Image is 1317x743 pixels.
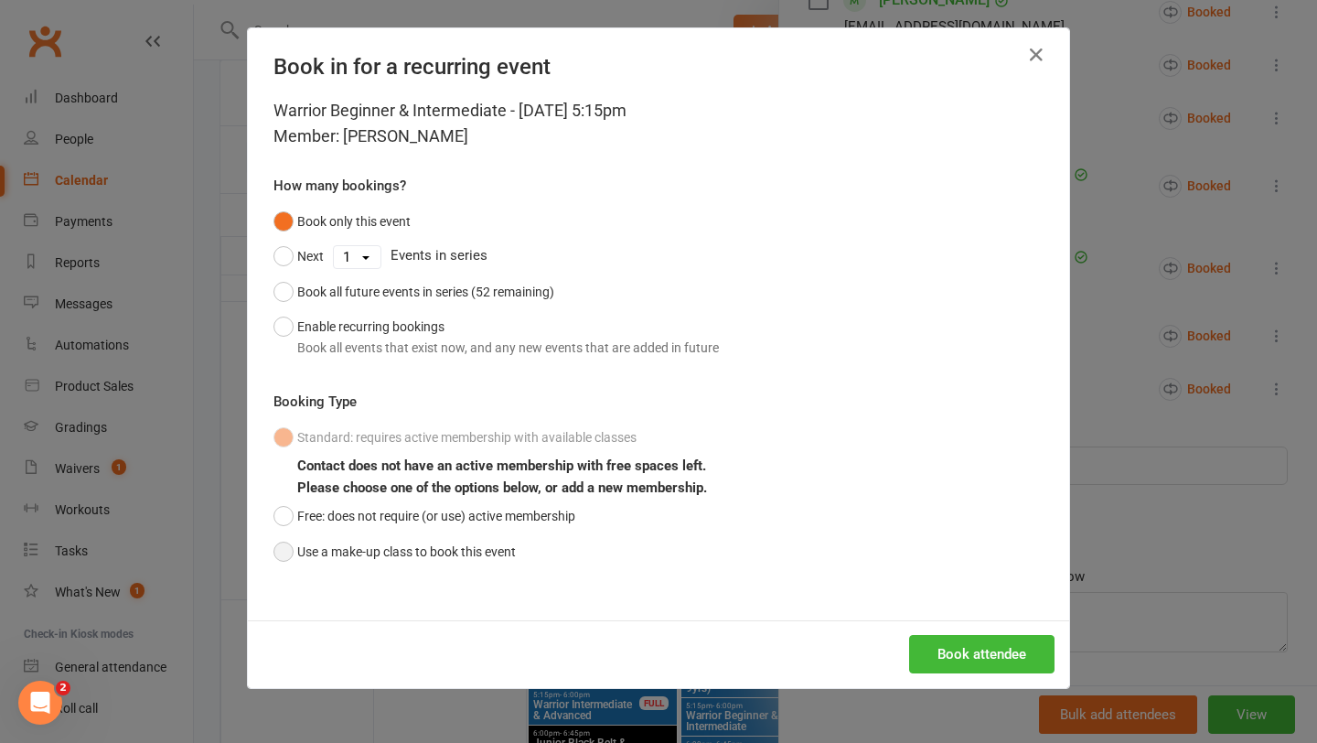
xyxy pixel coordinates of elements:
button: Next [273,239,324,274]
div: Book all future events in series (52 remaining) [297,282,554,302]
label: How many bookings? [273,175,406,197]
button: Book attendee [909,635,1055,673]
button: Free: does not require (or use) active membership [273,499,575,533]
div: Warrior Beginner & Intermediate - [DATE] 5:15pm Member: [PERSON_NAME] [273,98,1044,149]
iframe: Intercom live chat [18,681,62,725]
h4: Book in for a recurring event [273,54,1044,80]
button: Book all future events in series (52 remaining) [273,275,554,309]
div: Events in series [273,239,1044,274]
b: Please choose one of the options below, or add a new membership. [297,479,707,496]
span: 2 [56,681,70,695]
button: Close [1022,40,1051,70]
b: Contact does not have an active membership with free spaces left. [297,458,706,474]
button: Book only this event [273,204,411,239]
label: Booking Type [273,391,357,413]
button: Enable recurring bookingsBook all events that exist now, and any new events that are added in future [273,309,719,365]
div: Book all events that exist now, and any new events that are added in future [297,338,719,358]
button: Use a make-up class to book this event [273,534,516,569]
